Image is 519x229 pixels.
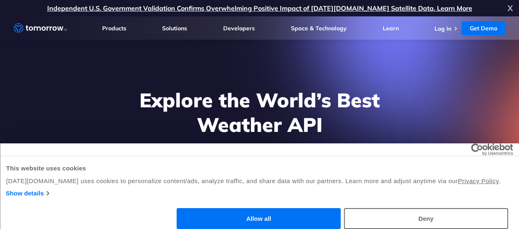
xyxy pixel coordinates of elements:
a: Home link [14,22,67,34]
button: Deny [344,208,508,229]
div: [DATE][DOMAIN_NAME] uses cookies to personalize content/ads, analyze traffic, and share data with... [6,176,513,186]
a: Independent U.S. Government Validation Confirms Overwhelming Positive Impact of [DATE][DOMAIN_NAM... [47,4,472,12]
button: Allow all [177,208,341,229]
div: This website uses cookies [6,163,513,173]
a: Log In [434,25,451,32]
a: Developers [223,25,255,32]
a: Show details [6,188,49,198]
a: Usercentrics Cookiebot - opens in a new window [441,143,513,156]
a: Learn [383,25,399,32]
a: Products [102,25,126,32]
a: Space & Technology [291,25,347,32]
a: Privacy Policy [458,177,499,184]
a: Get Demo [462,21,505,35]
h1: Explore the World’s Best Weather API [101,88,418,137]
a: Solutions [162,25,187,32]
